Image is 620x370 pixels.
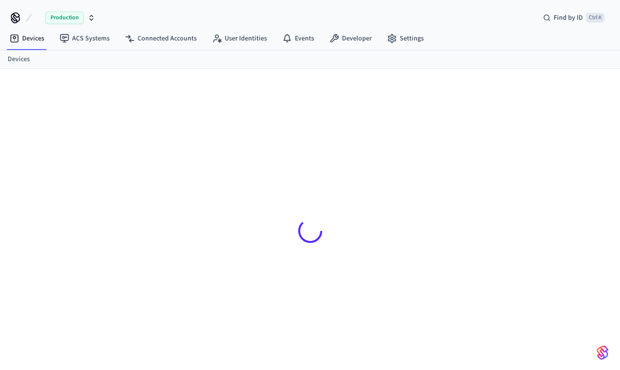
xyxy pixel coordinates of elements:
[554,13,583,23] span: Find by ID
[2,30,52,47] a: Devices
[535,9,612,26] div: Find by IDCtrl K
[117,30,204,47] a: Connected Accounts
[380,30,431,47] a: Settings
[52,30,117,47] a: ACS Systems
[586,13,605,23] span: Ctrl K
[204,30,275,47] a: User Identities
[8,54,30,64] a: Devices
[275,30,322,47] a: Events
[322,30,380,47] a: Developer
[597,345,608,360] img: SeamLogoGradient.69752ec5.svg
[45,12,84,24] span: Production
